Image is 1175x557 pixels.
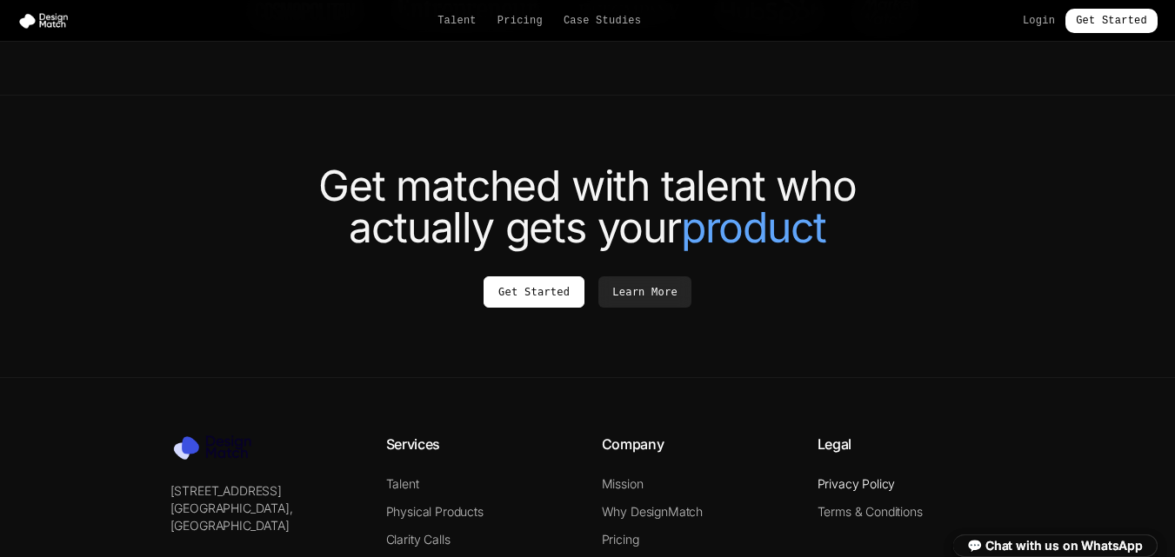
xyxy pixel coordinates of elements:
h4: Company [602,434,790,454]
a: Physical Products [386,504,484,519]
a: Talent [437,14,477,28]
a: Case Studies [564,14,641,28]
img: Design Match [17,12,77,30]
h4: Services [386,434,574,454]
h4: Legal [818,434,1005,454]
a: Pricing [497,14,543,28]
a: Get Started [1065,9,1158,33]
p: [GEOGRAPHIC_DATA], [GEOGRAPHIC_DATA] [170,500,358,534]
a: Terms & Conditions [818,504,923,519]
a: Why DesignMatch [602,504,704,519]
img: Design Match [170,434,266,461]
a: Talent [386,476,419,491]
a: 💬 Chat with us on WhatsApp [953,534,1158,557]
a: Pricing [602,532,639,547]
a: Login [1023,14,1055,28]
a: Mission [602,476,644,491]
p: [STREET_ADDRESS] [170,482,358,500]
a: Privacy Policy [818,476,896,491]
h2: Get matched with talent who actually gets your [101,165,1075,249]
span: product [681,207,826,249]
a: Learn More [598,276,691,308]
a: Get Started [484,276,584,308]
a: Clarity Calls [386,532,451,547]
